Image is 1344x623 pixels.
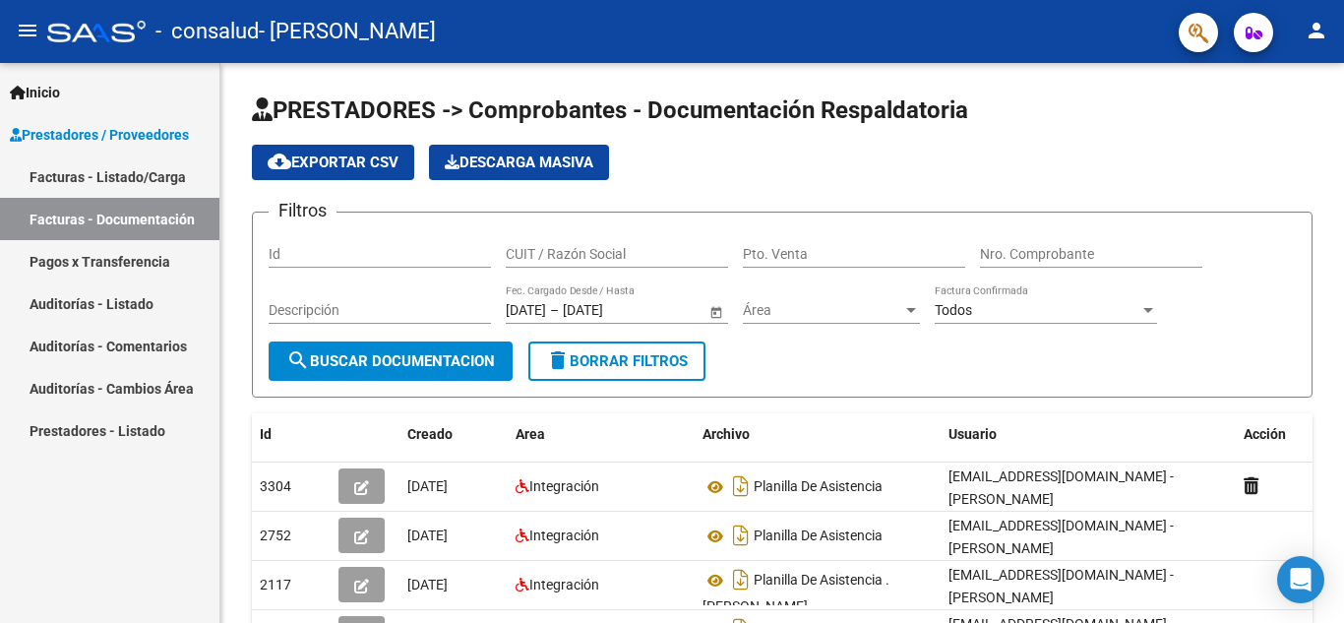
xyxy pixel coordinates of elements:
span: – [550,302,559,319]
span: 3304 [260,478,291,494]
mat-icon: cloud_download [268,150,291,173]
button: Borrar Filtros [528,342,705,381]
mat-icon: search [286,348,310,372]
span: Integración [529,528,599,543]
span: Area [516,426,545,442]
span: Exportar CSV [268,154,398,171]
span: - [PERSON_NAME] [259,10,436,53]
span: Integración [529,478,599,494]
datatable-header-cell: Creado [399,413,508,456]
button: Buscar Documentacion [269,342,513,381]
app-download-masive: Descarga masiva de comprobantes (adjuntos) [429,145,609,180]
span: [DATE] [407,528,448,543]
datatable-header-cell: Id [252,413,331,456]
mat-icon: person [1305,19,1328,42]
span: PRESTADORES -> Comprobantes - Documentación Respaldatoria [252,96,968,124]
span: [EMAIL_ADDRESS][DOMAIN_NAME] - [PERSON_NAME] [948,518,1174,556]
button: Descarga Masiva [429,145,609,180]
span: Usuario [948,426,997,442]
mat-icon: menu [16,19,39,42]
span: Planilla De Asistencia [754,479,883,495]
div: Open Intercom Messenger [1277,556,1324,603]
input: Fecha inicio [506,302,546,319]
mat-icon: delete [546,348,570,372]
span: 2117 [260,577,291,592]
span: Acción [1244,426,1286,442]
h3: Filtros [269,197,336,224]
input: Fecha fin [563,302,659,319]
span: Planilla De Asistencia [754,529,883,544]
span: [EMAIL_ADDRESS][DOMAIN_NAME] - [PERSON_NAME] [948,567,1174,605]
datatable-header-cell: Acción [1236,413,1334,456]
span: Creado [407,426,453,442]
span: Planilla De Asistencia . [PERSON_NAME] [703,573,889,615]
span: Integración [529,577,599,592]
i: Descargar documento [728,470,754,502]
span: Archivo [703,426,750,442]
datatable-header-cell: Usuario [941,413,1236,456]
button: Open calendar [705,301,726,322]
span: Id [260,426,272,442]
span: [DATE] [407,577,448,592]
span: Inicio [10,82,60,103]
span: 2752 [260,528,291,543]
span: Prestadores / Proveedores [10,124,189,146]
button: Exportar CSV [252,145,414,180]
datatable-header-cell: Archivo [695,413,941,456]
span: Descarga Masiva [445,154,593,171]
datatable-header-cell: Area [508,413,695,456]
span: [DATE] [407,478,448,494]
span: [EMAIL_ADDRESS][DOMAIN_NAME] - [PERSON_NAME] [948,468,1174,507]
span: Borrar Filtros [546,352,688,370]
i: Descargar documento [728,564,754,595]
span: Área [743,302,902,319]
span: - consalud [155,10,259,53]
i: Descargar documento [728,520,754,551]
span: Todos [935,302,972,318]
span: Buscar Documentacion [286,352,495,370]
